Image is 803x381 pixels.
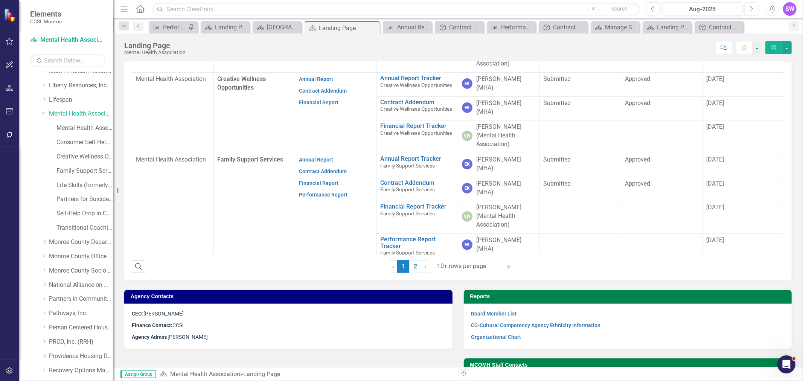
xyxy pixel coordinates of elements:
[783,2,797,16] button: SW
[381,106,453,112] span: Creative Wellness Opportunities
[625,75,650,82] span: Approved
[4,9,17,22] img: ClearPoint Strategy
[458,233,540,258] td: Double-Click to Edit
[215,23,248,32] div: Landing Page
[544,75,571,82] span: Submitted
[458,73,540,97] td: Double-Click to Edit
[702,96,784,120] td: Double-Click to Edit
[476,75,536,92] div: [PERSON_NAME] (MHA)
[132,334,208,340] span: [PERSON_NAME]
[539,96,621,120] td: Double-Click to Edit
[539,201,621,234] td: Double-Click to Edit
[49,110,113,118] a: Mental Health Association
[625,156,650,163] span: Approved
[170,370,240,378] a: Mental Health Association
[544,180,571,187] span: Submitted
[458,120,540,153] td: Double-Click to Edit
[471,334,521,340] a: Organizational Chart
[621,177,703,201] td: Double-Click to Edit
[601,4,638,14] button: Search
[539,120,621,153] td: Double-Click to Edit
[376,96,458,120] td: Double-Click to Edit Right Click for Context Menu
[458,201,540,234] td: Double-Click to Edit
[381,203,454,210] a: Financial Report Tracker
[458,153,540,177] td: Double-Click to Edit
[541,23,586,32] a: Contract Addendum
[124,41,186,50] div: Landing Page
[299,88,347,94] a: Contract Addendum
[299,192,347,198] a: Performance Report
[376,201,458,234] td: Double-Click to Edit Right Click for Context Menu
[621,96,703,120] td: Double-Click to Edit
[376,120,458,153] td: Double-Click to Edit Right Click for Context Menu
[30,36,105,44] a: Mental Health Association
[49,81,113,90] a: Liberty Resources, Inc.
[49,267,113,275] a: Monroe County Socio-Legal Center
[397,260,409,273] span: 1
[702,233,784,258] td: Double-Click to Edit
[295,73,377,153] td: Double-Click to Edit
[593,23,638,32] a: Manage Scorecards
[476,180,536,197] div: [PERSON_NAME] (MHA)
[163,23,186,32] div: Performance Report
[707,156,724,163] span: [DATE]
[621,153,703,177] td: Double-Click to Edit
[462,78,472,89] div: EK
[267,23,300,32] div: [GEOGRAPHIC_DATA]
[49,252,113,261] a: Monroe County Office of Mental Health
[49,309,113,318] a: Pathways, Inc.
[254,23,300,32] a: [GEOGRAPHIC_DATA]
[376,73,458,97] td: Double-Click to Edit Right Click for Context Menu
[665,5,740,14] div: Aug-2025
[218,75,266,91] span: Creative Wellness Opportunities
[299,76,333,82] a: Annual Report
[696,23,742,32] a: Contract Addendum
[424,263,426,270] span: ›
[611,6,628,12] span: Search
[49,338,113,346] a: PRCD, Inc. (RRH)
[621,120,703,153] td: Double-Click to Edit
[707,75,724,82] span: [DATE]
[56,209,113,218] a: Self-Help Drop in Center
[376,177,458,201] td: Double-Click to Edit Right Click for Context Menu
[645,23,690,32] a: Landing Page
[132,334,168,340] strong: Agency Admin:
[385,23,430,32] a: Annual Report
[295,153,377,259] td: Double-Click to Edit
[657,23,690,32] div: Landing Page
[381,163,435,169] span: Family Support Services
[702,201,784,234] td: Double-Click to Edit
[462,183,472,194] div: EK
[707,123,724,130] span: [DATE]
[462,211,472,222] div: VW
[539,153,621,177] td: Double-Click to Edit
[376,153,458,177] td: Double-Click to Edit Right Click for Context Menu
[203,23,248,32] a: Landing Page
[49,295,113,303] a: Partners in Community Development
[707,99,724,107] span: [DATE]
[381,75,454,82] a: Annual Report Tracker
[381,130,453,136] span: Creative Wellness Opportunities
[381,210,435,216] span: Family Support Services
[132,153,214,259] td: Double-Click to Edit
[243,370,280,378] div: Landing Page
[381,99,454,106] a: Contract Addendum
[124,50,186,55] div: Mental Health Association
[449,23,482,32] div: Contract Addendum
[397,23,430,32] div: Annual Report
[621,233,703,258] td: Double-Click to Edit
[702,120,784,153] td: Double-Click to Edit
[299,99,338,105] a: Financial Report
[476,123,536,149] div: [PERSON_NAME] (Mental Health Association)
[299,168,347,174] a: Contract Addendum
[30,9,62,18] span: Elements
[544,99,571,107] span: Submitted
[539,177,621,201] td: Double-Click to Edit
[136,155,210,164] p: Mental Health Association
[702,73,784,97] td: Double-Click to Edit
[476,99,536,116] div: [PERSON_NAME] (MHA)
[151,23,186,32] a: Performance Report
[381,250,435,256] span: Family Support Services
[476,236,536,253] div: [PERSON_NAME] (MHA)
